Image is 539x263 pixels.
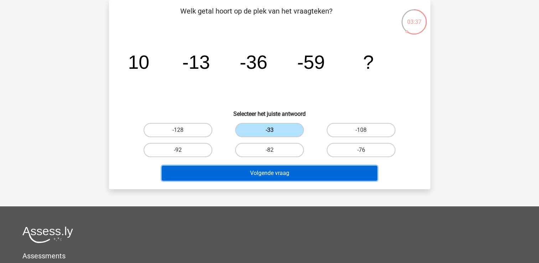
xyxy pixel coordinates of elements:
tspan: -13 [182,51,210,73]
label: -108 [327,123,395,137]
button: Volgende vraag [162,166,377,181]
tspan: -36 [239,51,267,73]
label: -82 [235,143,304,157]
label: -76 [327,143,395,157]
img: Assessly logo [22,226,73,243]
tspan: -59 [297,51,325,73]
label: -33 [235,123,304,137]
div: 03:37 [401,9,427,26]
tspan: ? [363,51,374,73]
h6: Selecteer het juiste antwoord [120,105,419,117]
tspan: 10 [128,51,149,73]
label: -128 [144,123,212,137]
p: Welk getal hoort op de plek van het vraagteken? [120,6,392,27]
h5: Assessments [22,252,517,260]
label: -92 [144,143,212,157]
